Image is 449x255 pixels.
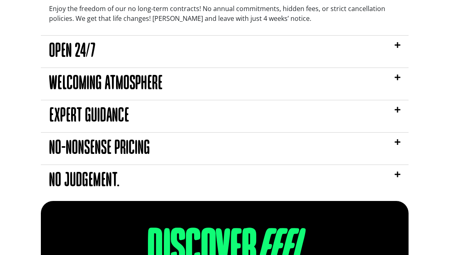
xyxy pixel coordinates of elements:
[49,4,400,23] p: Enjoy the freedom of our no long-term contracts! No annual commitments, hidden fees, or strict ca...
[49,172,120,190] a: No judgement.
[49,75,163,93] a: Welcoming Atmosphere
[41,36,409,68] div: Open 24/7
[41,133,409,165] div: No-nonsense pricing
[41,100,409,132] div: Expert Guidance
[49,43,96,61] a: Open 24/7
[41,68,409,100] div: Welcoming Atmosphere
[49,107,129,125] a: Expert Guidance
[41,165,409,197] div: No judgement.
[49,140,150,158] a: No-nonsense pricing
